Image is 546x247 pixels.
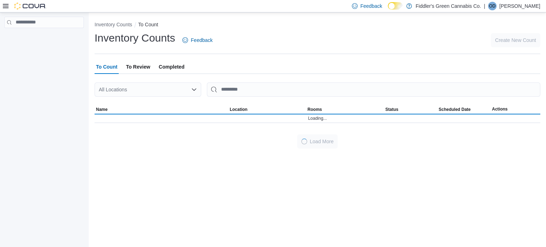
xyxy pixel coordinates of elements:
button: Status [384,105,437,114]
span: Actions [492,106,508,112]
nav: Complex example [4,29,84,47]
span: Completed [159,60,184,74]
span: Location [230,107,247,112]
nav: An example of EuiBreadcrumbs [95,21,540,29]
button: To Count [138,22,158,27]
button: Scheduled Date [437,105,491,114]
div: Olivia Dyck [488,2,497,10]
button: Inventory Counts [95,22,132,27]
span: To Review [126,60,150,74]
span: To Count [96,60,117,74]
span: Load More [310,138,334,145]
span: OD [489,2,496,10]
span: Loading [300,138,308,145]
input: This is a search bar. After typing your query, hit enter to filter the results lower in the page. [207,82,540,97]
img: Cova [14,2,46,10]
span: Name [96,107,108,112]
button: Name [95,105,228,114]
input: Dark Mode [388,2,403,10]
button: Location [228,105,306,114]
p: Fiddler's Green Cannabis Co. [416,2,481,10]
span: Create New Count [495,37,536,44]
span: Status [385,107,398,112]
span: Scheduled Date [439,107,471,112]
p: [PERSON_NAME] [499,2,540,10]
button: Open list of options [191,87,197,92]
button: LoadingLoad More [297,134,338,149]
button: Create New Count [491,33,540,47]
span: Feedback [360,2,382,10]
h1: Inventory Counts [95,31,175,45]
span: Rooms [307,107,322,112]
span: Loading... [308,116,327,121]
p: | [484,2,485,10]
span: Feedback [191,37,213,44]
a: Feedback [180,33,215,47]
button: Rooms [306,105,384,114]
